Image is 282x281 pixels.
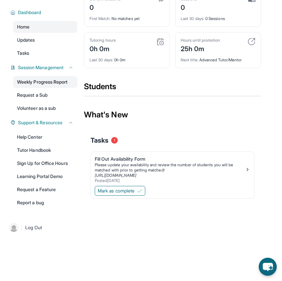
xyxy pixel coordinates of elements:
[15,64,73,71] button: Session Management
[15,9,73,16] button: Dashboard
[181,57,198,62] span: Next title :
[21,224,23,231] span: |
[90,43,116,53] div: 0h 0m
[13,171,77,182] a: Learning Portal Demo
[13,47,77,59] a: Tasks
[181,43,220,53] div: 25h 0m
[181,12,255,21] div: 0 Sessions
[13,89,77,101] a: Request a Sub
[181,53,255,63] div: Advanced Tutor/Mentor
[17,50,29,56] span: Tasks
[13,34,77,46] a: Updates
[90,57,113,62] span: Last 30 days :
[13,21,77,33] a: Home
[13,102,77,114] a: Volunteer as a sub
[248,38,255,46] img: card
[25,224,42,231] span: Log Out
[84,100,261,129] div: What's New
[98,188,134,194] span: Mark as complete
[181,38,220,43] div: Hours until promotion
[111,137,118,144] span: 1
[13,184,77,195] a: Request a Feature
[13,131,77,143] a: Help Center
[13,157,77,169] a: Sign Up for Office Hours
[181,16,204,21] span: Last 30 days :
[137,188,142,193] img: Mark as complete
[91,152,254,185] a: Fill Out Availability FormPlease update your availability and review the number of students you w...
[95,156,245,162] div: Fill Out Availability Form
[90,53,164,63] div: 0h 0m
[90,38,116,43] div: Tutoring hours
[181,2,197,12] div: 0
[13,76,77,88] a: Weekly Progress Report
[95,162,245,173] div: Please update your availability and review the number of students you will be matched with prior ...
[13,144,77,156] a: Tutor Handbook
[95,186,145,196] button: Mark as complete
[15,119,73,126] button: Support & Resources
[18,64,64,71] span: Session Management
[84,81,261,96] div: Students
[17,37,35,43] span: Updates
[95,178,245,183] div: Posted [DATE]
[90,12,164,21] div: No matches yet
[95,173,136,178] a: [URL][DOMAIN_NAME]
[17,24,30,30] span: Home
[90,16,111,21] span: First Match :
[18,119,62,126] span: Support & Resources
[13,197,77,209] a: Report a bug
[9,223,18,232] img: user-img
[156,38,164,46] img: card
[91,136,109,145] span: Tasks
[7,220,77,235] a: |Log Out
[90,2,121,12] div: 0
[18,9,41,16] span: Dashboard
[259,258,277,276] button: chat-button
